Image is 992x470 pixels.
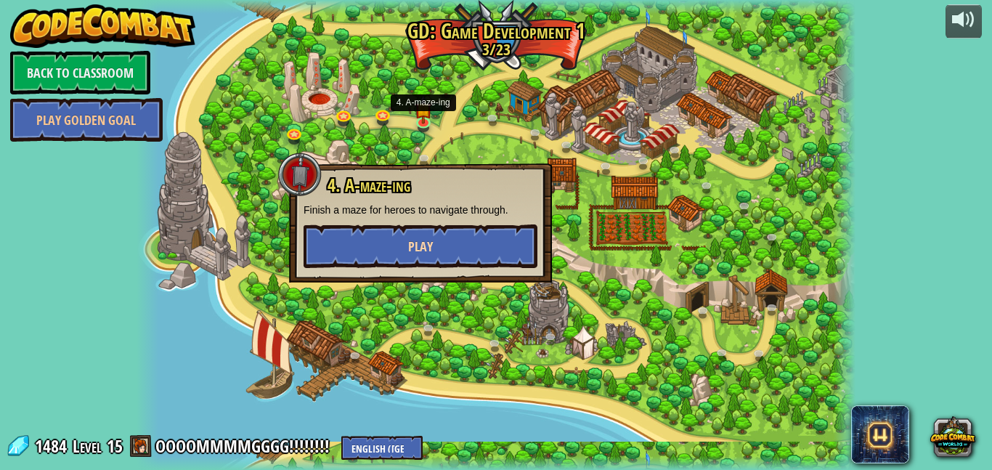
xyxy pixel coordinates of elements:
a: Play Golden Goal [10,98,163,142]
span: 4. A-maze-ing [328,173,410,198]
a: Back to Classroom [10,51,150,94]
img: level-banner-started.png [415,94,431,123]
span: 1484 [35,434,71,458]
span: 15 [107,434,123,458]
img: CodeCombat - Learn how to code by playing a game [10,4,196,48]
p: Finish a maze for heroes to navigate through. [304,203,537,217]
button: Adjust volume [946,4,982,39]
span: Play [408,238,433,256]
a: OOOOMMMMGGGG!!!!!!!! [155,434,334,458]
span: Level [73,434,102,458]
button: Play [304,224,537,268]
